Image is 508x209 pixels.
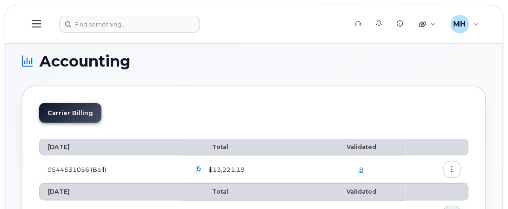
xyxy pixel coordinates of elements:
span: Accounting [40,54,130,68]
th: [DATE] [39,139,182,155]
th: Validated [317,183,405,200]
span: Total [190,188,229,195]
a: 8 [359,166,363,173]
span: $13,221.19 [207,165,245,174]
th: [DATE] [39,183,182,200]
th: Validated [317,139,405,155]
span: Total [190,143,229,150]
td: 0544531056 (Bell) [39,155,182,183]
